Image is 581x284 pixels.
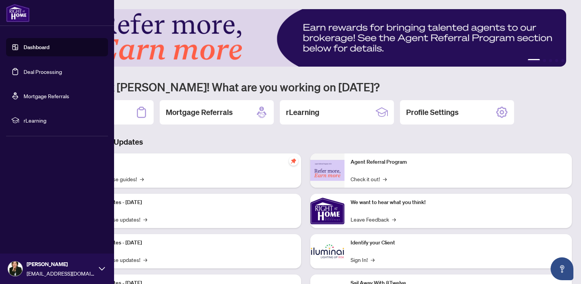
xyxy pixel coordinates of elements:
[24,68,62,75] a: Deal Processing
[310,160,344,181] img: Agent Referral Program
[27,260,95,268] span: [PERSON_NAME]
[80,158,295,166] p: Self-Help
[6,4,30,22] img: logo
[40,9,566,67] img: Slide 0
[166,107,233,118] h2: Mortgage Referrals
[143,215,147,223] span: →
[351,175,387,183] a: Check it out!→
[8,262,22,276] img: Profile Icon
[406,107,459,118] h2: Profile Settings
[383,175,387,183] span: →
[24,44,49,51] a: Dashboard
[543,59,546,62] button: 2
[561,59,564,62] button: 5
[24,93,69,99] a: Mortgage Referrals
[27,269,95,278] span: [EMAIL_ADDRESS][DOMAIN_NAME]
[351,158,566,166] p: Agent Referral Program
[392,215,396,223] span: →
[351,239,566,247] p: Identify your Client
[528,59,540,62] button: 1
[80,198,295,207] p: Platform Updates - [DATE]
[351,198,566,207] p: We want to hear what you think!
[40,80,572,94] h1: Welcome back [PERSON_NAME]! What are you working on [DATE]?
[140,175,144,183] span: →
[143,255,147,264] span: →
[555,59,558,62] button: 4
[549,59,552,62] button: 3
[351,215,396,223] a: Leave Feedback→
[24,116,103,124] span: rLearning
[551,257,573,280] button: Open asap
[286,107,319,118] h2: rLearning
[351,255,375,264] a: Sign In!→
[310,194,344,228] img: We want to hear what you think!
[289,156,298,166] span: pushpin
[40,137,572,147] h3: Brokerage & Industry Updates
[310,234,344,268] img: Identify your Client
[80,239,295,247] p: Platform Updates - [DATE]
[371,255,375,264] span: →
